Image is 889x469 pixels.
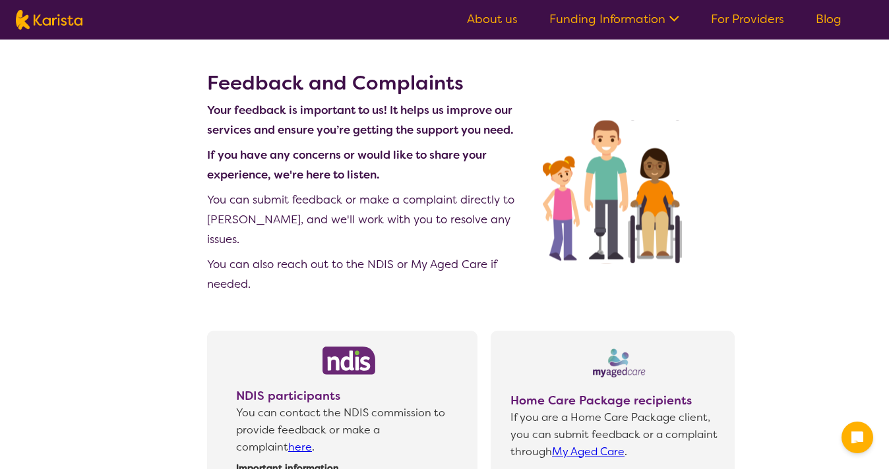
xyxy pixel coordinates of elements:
[510,392,728,409] span: Home Care Package recipients
[236,404,462,459] span: You can contact the NDIS commission to provide feedback or make a complaint .
[530,84,682,299] img: Disability Providers and Home Care Package
[236,387,462,404] span: NDIS participants
[711,11,784,27] a: For Providers
[207,103,514,137] b: Your feedback is important to us! It helps us improve our services and ensure you’re getting the ...
[816,11,842,27] a: Blog
[552,445,625,458] a: My Aged Care
[510,409,728,464] span: If you are a Home Care Package client, you can submit feedback or a complaint through .
[549,11,679,27] a: Funding Information
[322,346,375,375] img: NDIS participants
[207,71,530,95] h2: Feedback and Complaints
[467,11,518,27] a: About us
[207,148,487,182] b: If you have any concerns or would like to share your experience, we're here to listen.
[16,10,82,30] img: Karista logo
[207,190,530,249] p: You can submit feedback or make a complaint directly to [PERSON_NAME], and we'll work with you to...
[593,346,646,379] img: Home Care Package recipients
[207,254,530,294] p: You can also reach out to the NDIS or My Aged Care if needed.
[288,440,312,454] a: here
